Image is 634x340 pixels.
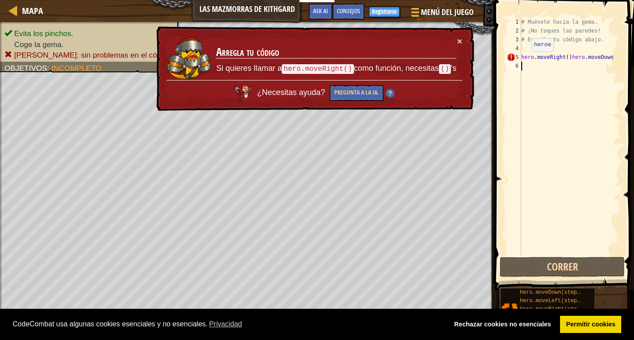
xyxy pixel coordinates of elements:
span: Objetivos [4,64,47,73]
span: hero.moveDown(steps) [520,289,583,296]
button: Correr [500,257,625,277]
li: Bono: sin problemas en el código. [4,50,173,61]
code: heroe [534,41,551,48]
button: Pregunta a la IA. [330,85,383,101]
span: Mapa [22,5,43,17]
a: Mapa [18,5,43,17]
span: Coge la gema. [14,40,63,49]
img: AI [234,85,252,101]
span: [PERSON_NAME]: sin problemas en el código. [14,51,173,59]
li: Coge la gema. [4,39,173,50]
div: 5 [507,53,521,62]
span: Consejos [337,7,360,15]
button: Registrarse [369,7,400,17]
span: Evita los pinchos. [14,29,73,38]
div: 4 [507,44,521,53]
button: Ask AI [309,4,332,20]
div: 1 [507,18,521,26]
code: () [439,64,451,74]
p: Si quieres llamar a como función, necesitas 's [216,63,456,74]
button: × [457,37,462,46]
a: learn more about cookies [208,318,243,331]
span: Menú del Juego [421,7,474,18]
h3: Arregla tu código [216,46,456,58]
div: 2 [507,26,521,35]
a: allow cookies [560,316,621,333]
li: Evita los pinchos. [4,28,173,39]
a: deny cookies [448,316,557,333]
img: portrait.png [501,298,518,314]
span: CodeCombat usa algunas cookies esenciales y no esenciales. [13,318,441,331]
img: duck_senick.png [167,37,211,80]
code: hero.moveRight() [282,64,354,74]
span: Incompleto [52,64,102,73]
span: : [47,64,52,73]
button: Menú del Juego [404,4,479,24]
div: 3 [507,35,521,44]
span: hero.moveRight(steps) [520,306,586,312]
span: hero.moveLeft(steps) [520,298,583,304]
span: ¿Necesitas ayuda? [257,88,327,97]
div: 6 [507,62,521,70]
span: Ask AI [313,7,328,15]
img: Hint [386,89,394,98]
